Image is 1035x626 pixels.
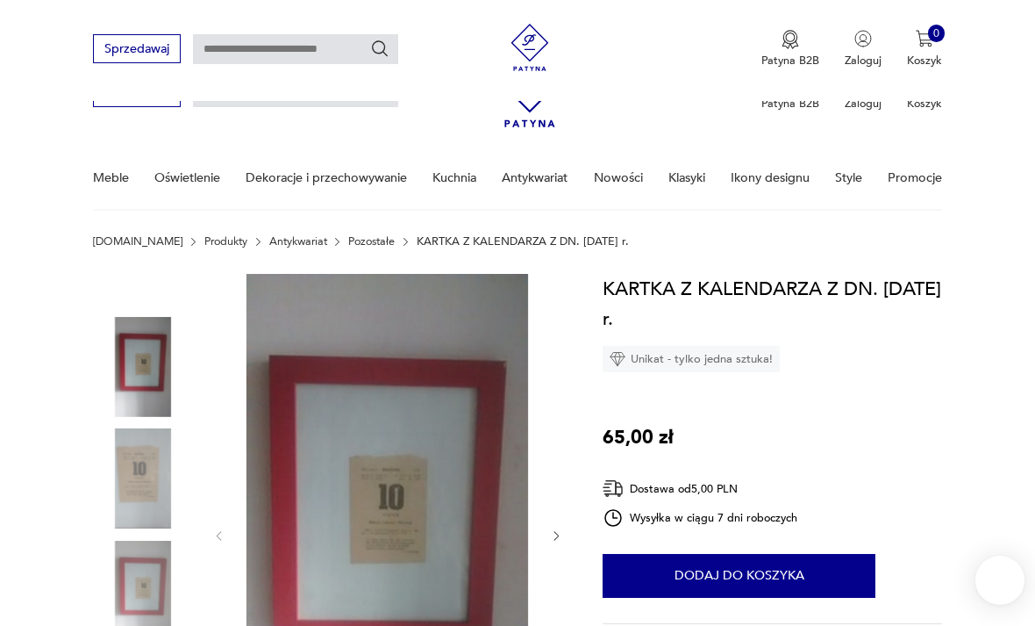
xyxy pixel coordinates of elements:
button: Sprzedawaj [93,34,180,63]
a: Promocje [888,148,942,208]
button: Patyna B2B [761,30,819,68]
button: 0Koszyk [907,30,942,68]
button: Dodaj do koszyka [603,554,875,598]
p: Koszyk [907,53,942,68]
img: Zdjęcie produktu KARTKA Z KALENDARZA Z DN. 10.07.76 r. [93,428,193,529]
a: Ikony designu [731,148,810,208]
h1: KARTKA Z KALENDARZA Z DN. [DATE] r. [603,274,942,334]
img: Ikonka użytkownika [854,30,872,47]
p: 65,00 zł [603,422,674,452]
p: Zaloguj [845,96,882,112]
a: Antykwariat [502,148,567,208]
a: Ikona medaluPatyna B2B [761,30,819,68]
img: Ikona koszyka [916,30,933,47]
img: Zdjęcie produktu KARTKA Z KALENDARZA Z DN. 10.07.76 r. [93,317,193,417]
a: Meble [93,148,129,208]
a: Dekoracje i przechowywanie [246,148,407,208]
a: Oświetlenie [154,148,220,208]
p: Zaloguj [845,53,882,68]
a: [DOMAIN_NAME] [93,235,182,248]
img: Patyna - sklep z meblami i dekoracjami vintage [501,24,560,71]
img: Ikona medalu [782,30,799,49]
img: Ikona diamentu [610,351,625,367]
a: Produkty [204,235,247,248]
a: Sprzedawaj [93,45,180,55]
button: Szukaj [370,39,389,58]
iframe: Smartsupp widget button [975,556,1024,605]
a: Nowości [594,148,643,208]
p: Koszyk [907,96,942,112]
div: Unikat - tylko jedna sztuka! [603,346,780,372]
a: Pozostałe [348,235,395,248]
p: KARTKA Z KALENDARZA Z DN. [DATE] r. [417,235,629,248]
button: Zaloguj [845,30,882,68]
a: Klasyki [668,148,705,208]
p: Patyna B2B [761,96,819,112]
a: Style [835,148,862,208]
a: Kuchnia [432,148,476,208]
a: Antykwariat [269,235,327,248]
img: Ikona dostawy [603,478,624,500]
div: 0 [928,25,946,42]
div: Dostawa od 5,00 PLN [603,478,797,500]
div: Wysyłka w ciągu 7 dni roboczych [603,507,797,529]
p: Patyna B2B [761,53,819,68]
